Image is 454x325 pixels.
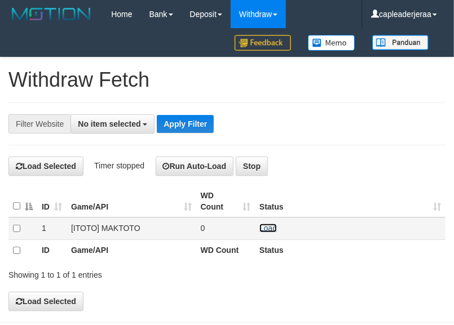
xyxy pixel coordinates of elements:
span: Timer stopped [94,161,144,170]
th: ID [37,239,67,261]
button: Stop [236,157,268,176]
button: Load Selected [8,157,83,176]
span: No item selected [78,119,140,128]
span: 0 [201,224,205,233]
td: 1 [37,217,67,240]
th: Status [255,239,446,261]
button: Apply Filter [157,115,214,133]
button: Run Auto-Load [156,157,234,176]
th: Game/API [67,239,196,261]
th: WD Count: activate to sort column ascending [196,185,255,217]
button: Load Selected [8,292,83,311]
img: Button%20Memo.svg [308,35,355,51]
h1: Withdraw Fetch [8,69,446,91]
th: ID: activate to sort column ascending [37,185,67,217]
img: MOTION_logo.png [8,6,94,23]
img: panduan.png [372,35,429,50]
th: Game/API: activate to sort column ascending [67,185,196,217]
div: Filter Website [8,114,70,133]
td: [ITOTO] MAKTOTO [67,217,196,240]
a: Load [259,224,277,233]
img: Feedback.jpg [235,35,291,51]
div: Showing 1 to 1 of 1 entries [8,265,180,281]
th: WD Count [196,239,255,261]
th: Status: activate to sort column ascending [255,185,446,217]
button: No item selected [70,114,155,133]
